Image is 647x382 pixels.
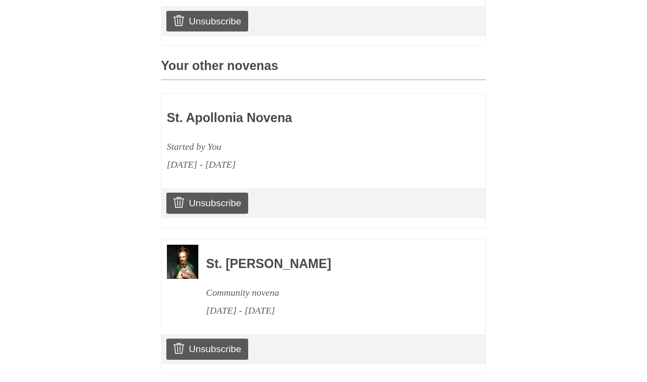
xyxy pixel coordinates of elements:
[167,138,417,156] div: Started by You
[167,245,198,279] img: Novena image
[206,302,456,320] div: [DATE] - [DATE]
[167,111,417,125] h3: St. Apollonia Novena
[206,284,456,302] div: Community novena
[166,339,248,359] a: Unsubscribe
[166,193,248,213] a: Unsubscribe
[167,156,417,174] div: [DATE] - [DATE]
[206,257,456,271] h3: St. [PERSON_NAME]
[161,59,486,80] h3: Your other novenas
[166,11,248,31] a: Unsubscribe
